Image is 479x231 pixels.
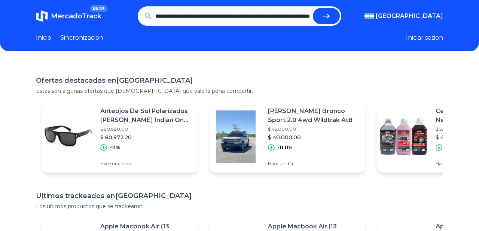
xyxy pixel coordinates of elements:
p: -11% [110,145,120,151]
span: BETA [90,5,107,12]
p: Anteojos De Sol Polarizados [PERSON_NAME] Indian One Size Con Marco De G-flex Color Negro Brillan... [100,107,192,125]
h1: Ofertas destacadas en [GEOGRAPHIC_DATA] [36,75,443,86]
p: Hace un día [268,161,359,167]
p: -11,11% [278,145,293,151]
button: Iniciar sesion [406,33,443,42]
a: Sincronizacion [60,33,103,42]
p: [PERSON_NAME] Bronco Sport 2.0 4wd Wildtrak At8 [268,107,359,125]
p: Hace una hora [100,161,192,167]
p: Los ultimos productos que se trackearon. [36,203,443,210]
a: Featured imageAnteojos De Sol Polarizados [PERSON_NAME] Indian One Size Con Marco De G-flex Color... [42,101,198,173]
a: Inicio [36,33,51,42]
a: Featured image[PERSON_NAME] Bronco Sport 2.0 4wd Wildtrak At8$ 45.000,00$ 40.000,00-11,11%Hace un... [210,101,365,173]
button: [GEOGRAPHIC_DATA] [364,12,443,21]
img: Featured image [42,110,94,163]
p: $ 40.000,00 [268,134,359,141]
img: Argentina [364,13,374,19]
p: $ 90.980,00 [100,126,192,132]
h1: Ultimos trackeados en [GEOGRAPHIC_DATA] [36,191,443,201]
p: Estas son algunas ofertas que [DEMOGRAPHIC_DATA] que vale la pena compartir. [36,87,443,95]
img: MercadoTrack [36,10,48,22]
p: $ 45.000,00 [268,126,359,132]
img: Featured image [377,110,430,163]
img: Featured image [210,110,262,163]
p: $ 80.972,20 [100,134,192,141]
span: [GEOGRAPHIC_DATA] [376,12,443,21]
a: MercadoTrackBETA [36,10,101,22]
span: MercadoTrack [51,12,101,20]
